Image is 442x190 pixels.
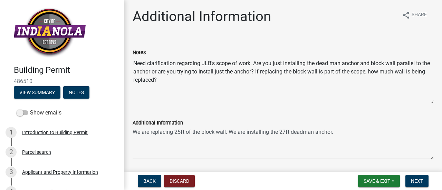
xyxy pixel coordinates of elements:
label: Additional Information [133,121,183,126]
button: View Summary [14,86,60,99]
h1: Additional Information [133,8,271,25]
label: Notes [133,50,146,55]
button: Notes [63,86,89,99]
i: share [402,11,410,19]
span: Save & Exit [364,178,390,184]
span: 486510 [14,78,110,84]
div: 1 [6,127,17,138]
button: shareShare [396,8,432,22]
span: Share [412,11,427,19]
div: Introduction to Building Permit [22,130,88,135]
textarea: Need clarification regarding JLB's scope of work. Are you just installing the dead man anchor and... [133,57,434,103]
button: Next [405,175,429,187]
img: City of Indianola, Iowa [14,7,86,58]
div: 2 [6,147,17,158]
button: Save & Exit [358,175,400,187]
button: Discard [164,175,195,187]
wm-modal-confirm: Notes [63,90,89,96]
span: Back [143,178,156,184]
label: Show emails [17,109,61,117]
wm-modal-confirm: Summary [14,90,60,96]
div: Applicant and Property Information [22,170,98,174]
div: 3 [6,167,17,178]
div: Parcel search [22,150,51,154]
h4: Building Permit [14,65,119,75]
button: Back [138,175,161,187]
span: Next [411,178,423,184]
